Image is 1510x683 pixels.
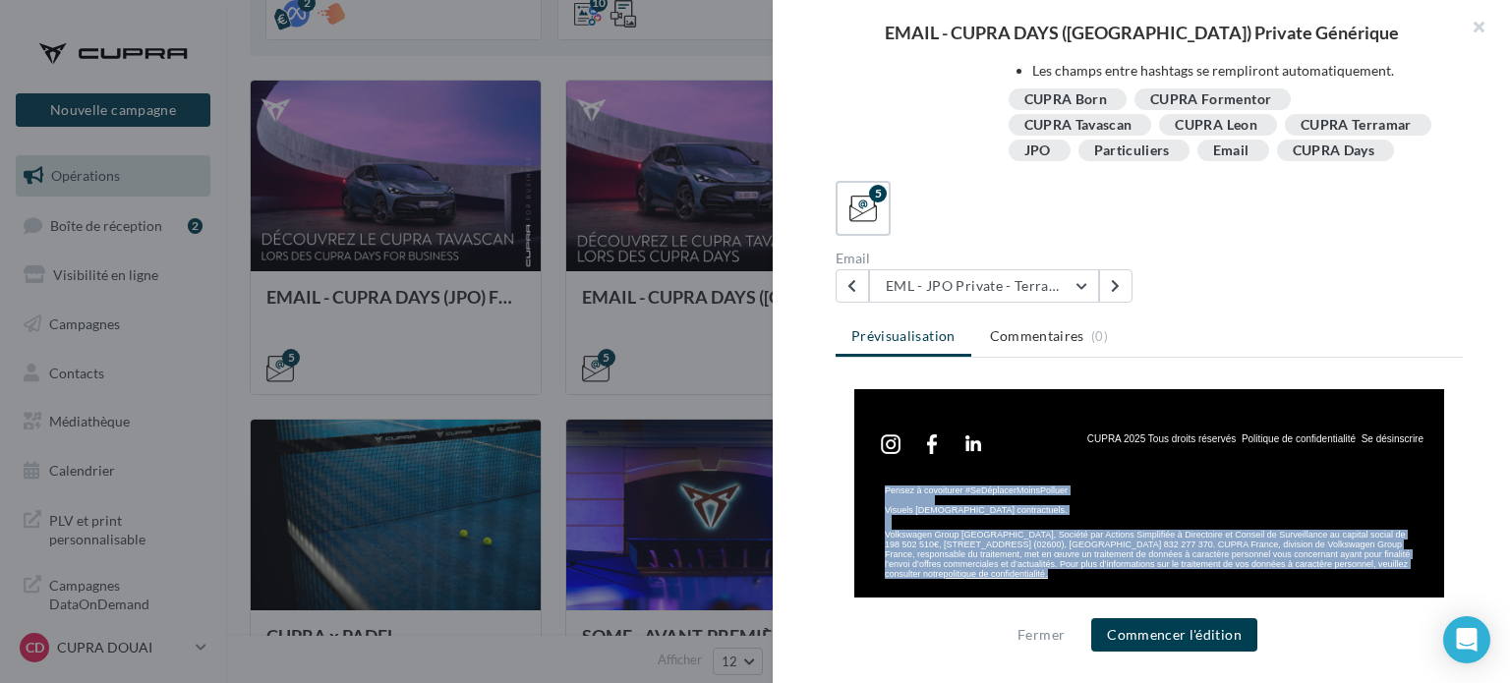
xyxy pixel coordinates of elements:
[49,141,574,190] span: Volkswagen Group [GEOGRAPHIC_DATA], Société par Actions Simplifiée à Directoire et Conseil de Sur...
[1150,92,1271,107] div: CUPRA Formentor
[39,39,71,71] img: instagram
[1010,623,1073,647] button: Fermer
[836,252,1141,265] div: Email
[1032,61,1448,81] li: Les champs entre hashtags se rempliront automatiquement.
[1091,328,1108,344] span: (0)
[1213,143,1249,158] div: Email
[869,185,887,202] div: 5
[1094,143,1170,158] div: Particuliers
[526,44,588,55] span: Se désinscrire
[1024,92,1108,107] div: CUPRA Born
[1091,618,1257,652] button: Commencer l'édition
[1175,118,1257,133] div: CUPRA Leon
[49,116,232,126] span: Visuels [DEMOGRAPHIC_DATA] contractuels.
[1443,616,1490,663] div: Open Intercom Messenger
[804,24,1479,41] div: EMAIL - CUPRA DAYS ([GEOGRAPHIC_DATA]) Private Générique
[1293,143,1375,158] div: CUPRA Days
[1024,118,1132,133] div: CUPRA Tavascan
[869,269,1099,303] button: EML - JPO Private - Terramar
[1024,143,1051,158] div: JPO
[526,41,588,56] a: Se désinscrire
[252,44,520,55] span: CUPRA 2025 Tous droits réservés Politique de confidentialité
[81,39,112,71] img: facebook
[990,326,1084,346] span: Commentaires
[122,39,153,71] img: linkedin
[252,41,520,56] a: CUPRA 2025 Tous droits réservés Politique de confidentialité
[1301,118,1412,133] div: CUPRA Terramar
[49,96,232,116] span: Pensez à covoiturer #SeDéplacerMoinsPolluer
[108,180,212,190] a: politique de confidentialité.
[49,96,578,204] div: false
